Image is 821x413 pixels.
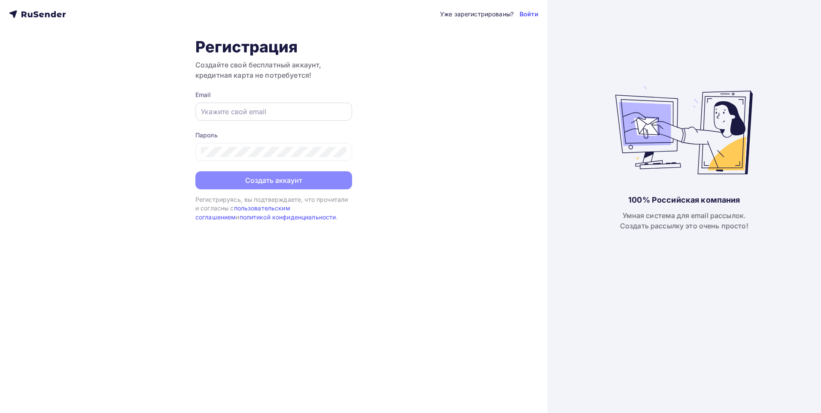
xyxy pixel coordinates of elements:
div: 100% Российская компания [628,195,740,205]
h3: Создайте свой бесплатный аккаунт, кредитная карта не потребуется! [195,60,352,80]
a: Войти [520,10,538,18]
div: Уже зарегистрированы? [440,10,514,18]
div: Пароль [195,131,352,140]
div: Email [195,91,352,99]
a: политикой конфиденциальности [240,213,336,221]
h1: Регистрация [195,37,352,56]
div: Умная система для email рассылок. Создать рассылку это очень просто! [620,210,748,231]
button: Создать аккаунт [195,171,352,189]
input: Укажите свой email [201,106,347,117]
div: Регистрируясь, вы подтверждаете, что прочитали и согласны с и . [195,195,352,222]
a: пользовательским соглашением [195,204,290,220]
